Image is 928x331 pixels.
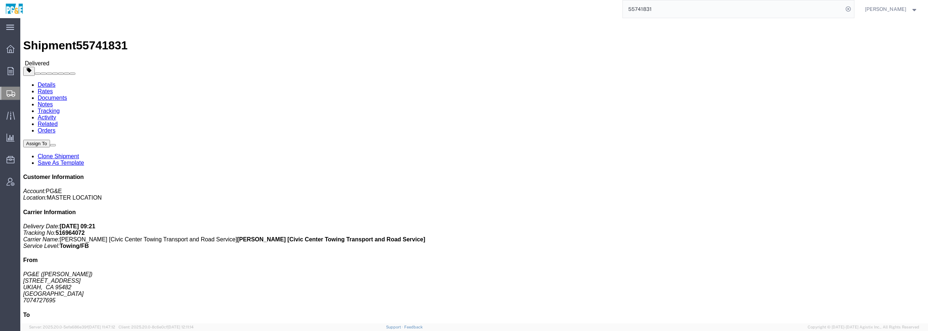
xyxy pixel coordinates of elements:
span: [DATE] 11:47:12 [88,325,115,329]
span: Wendy Hetrick [865,5,906,13]
a: Support [386,325,404,329]
span: Client: 2025.20.0-8c6e0cf [119,325,194,329]
input: Search for shipment number, reference number [623,0,843,18]
button: [PERSON_NAME] [865,5,918,13]
span: Copyright © [DATE]-[DATE] Agistix Inc., All Rights Reserved [808,324,919,330]
img: logo [5,4,24,15]
span: [DATE] 12:11:14 [167,325,194,329]
iframe: FS Legacy Container [20,18,928,323]
span: Server: 2025.20.0-5efa686e39f [29,325,115,329]
a: Feedback [404,325,423,329]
